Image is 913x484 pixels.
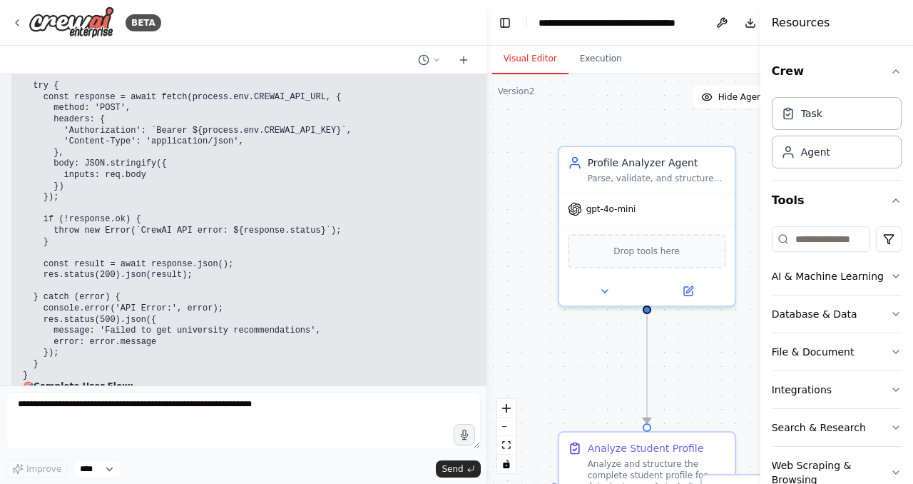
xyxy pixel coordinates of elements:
[442,463,463,475] span: Send
[772,91,902,180] div: Crew
[539,16,699,30] nav: breadcrumb
[588,441,704,455] div: Analyze Student Profile
[648,283,729,300] button: Open in side panel
[588,156,726,170] div: Profile Analyzer Agent
[801,106,822,121] div: Task
[613,244,680,258] span: Drop tools here
[492,44,568,74] button: Visual Editor
[6,460,68,478] button: Improve
[497,399,516,418] button: zoom in
[772,371,902,408] button: Integrations
[772,296,902,333] button: Database & Data
[452,51,475,69] button: Start a new chat
[126,14,161,31] div: BETA
[568,44,633,74] button: Execution
[26,463,61,475] span: Improve
[772,51,902,91] button: Crew
[23,381,629,393] h2: 🎯
[497,436,516,455] button: fit view
[772,181,902,221] button: Tools
[412,51,447,69] button: Switch to previous chat
[454,424,475,445] button: Click to speak your automation idea
[772,14,830,31] h4: Resources
[588,173,726,184] div: Parse, validate, and structure student profile data including GPA, qualifications, academic backg...
[29,6,114,39] img: Logo
[772,258,902,295] button: AI & Machine Learning
[497,418,516,436] button: zoom out
[495,13,515,33] button: Hide left sidebar
[498,86,535,97] div: Version 2
[558,146,736,307] div: Profile Analyzer AgentParse, validate, and structure student profile data including GPA, qualific...
[640,314,654,423] g: Edge from 37d4c553-5b84-45ba-9799-eac4263dad8e to 715a28c1-0af1-46fe-ae8f-0051e57d0e84
[772,333,902,370] button: File & Document
[436,460,480,478] button: Send
[497,399,516,473] div: React Flow controls
[772,409,902,446] button: Search & Research
[693,86,779,109] button: Hide Agents
[801,145,830,159] div: Agent
[497,455,516,473] button: toggle interactivity
[23,14,367,380] code: // pages/api/university-matching.js (updated) export default async function handler(req, res) { i...
[718,91,770,103] span: Hide Agents
[586,203,636,215] span: gpt-4o-mini
[34,381,133,391] strong: Complete User Flow:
